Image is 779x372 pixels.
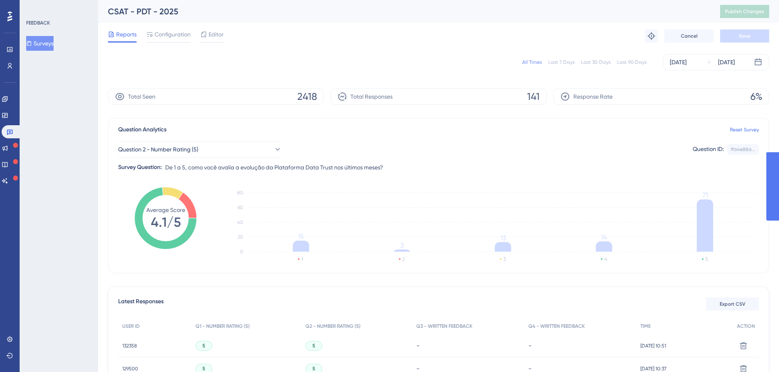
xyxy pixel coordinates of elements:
[118,125,166,135] span: Question Analytics
[573,92,613,101] span: Response Rate
[528,342,632,349] div: -
[297,90,317,103] span: 2418
[238,234,243,240] tspan: 20
[681,33,698,39] span: Cancel
[693,144,724,155] div: Question ID:
[730,126,759,133] a: Reset Survey
[305,323,361,329] span: Q2 - NUMBER RATING (5)
[146,207,185,213] tspan: Average Score
[527,90,540,103] span: 141
[298,232,304,240] tspan: 15
[202,343,205,349] span: 5
[209,29,224,39] span: Editor
[640,343,666,349] span: [DATE] 10:51
[312,365,315,372] span: 5
[118,141,282,158] button: Question 2 - Number Rating (5)
[128,92,155,101] span: Total Seen
[739,33,750,39] span: Save
[237,190,243,196] tspan: 80
[617,59,647,65] div: Last 90 Days
[416,323,472,329] span: Q3 - WRITTEN FEEDBACK
[116,29,137,39] span: Reports
[165,162,383,172] span: De 1 a 5, como você avalia a evolução da Plataforma Data Trust nos últimos meses?
[118,297,164,311] span: Latest Responses
[640,323,651,329] span: TIME
[238,205,243,210] tspan: 60
[350,92,393,101] span: Total Responses
[122,343,137,349] span: 132358
[706,298,759,311] button: Export CSV
[122,365,138,372] span: 129500
[151,214,181,230] tspan: 4.1/5
[720,29,769,43] button: Save
[301,256,303,262] text: 1
[195,323,250,329] span: Q1 - NUMBER RATING (5)
[108,6,700,17] div: CSAT - PDT - 2025
[731,146,755,153] div: ffa4e88a...
[725,8,764,15] span: Publish Changes
[548,59,575,65] div: Last 7 Days
[26,36,54,51] button: Surveys
[312,343,315,349] span: 5
[118,162,162,172] div: Survey Question:
[155,29,191,39] span: Configuration
[501,234,506,242] tspan: 13
[237,219,243,225] tspan: 40
[670,57,687,67] div: [DATE]
[400,241,404,249] tspan: 3
[416,342,520,349] div: -
[737,323,755,329] span: ACTION
[118,144,198,154] span: Question 2 - Number Rating (5)
[705,256,708,262] text: 5
[581,59,611,65] div: Last 30 Days
[750,90,762,103] span: 6%
[745,340,769,364] iframe: UserGuiding AI Assistant Launcher
[718,57,735,67] div: [DATE]
[604,256,607,262] text: 4
[122,323,140,329] span: USER ID
[720,301,745,307] span: Export CSV
[522,59,542,65] div: All Times
[703,191,708,199] tspan: 71
[240,249,243,255] tspan: 0
[503,256,506,262] text: 3
[665,29,714,43] button: Cancel
[402,256,405,262] text: 2
[26,20,50,26] div: FEEDBACK
[720,5,769,18] button: Publish Changes
[202,365,205,372] span: 5
[528,323,585,329] span: Q4 - WRITTEN FEEDBACK
[601,233,607,241] tspan: 14
[640,365,667,372] span: [DATE] 10:37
